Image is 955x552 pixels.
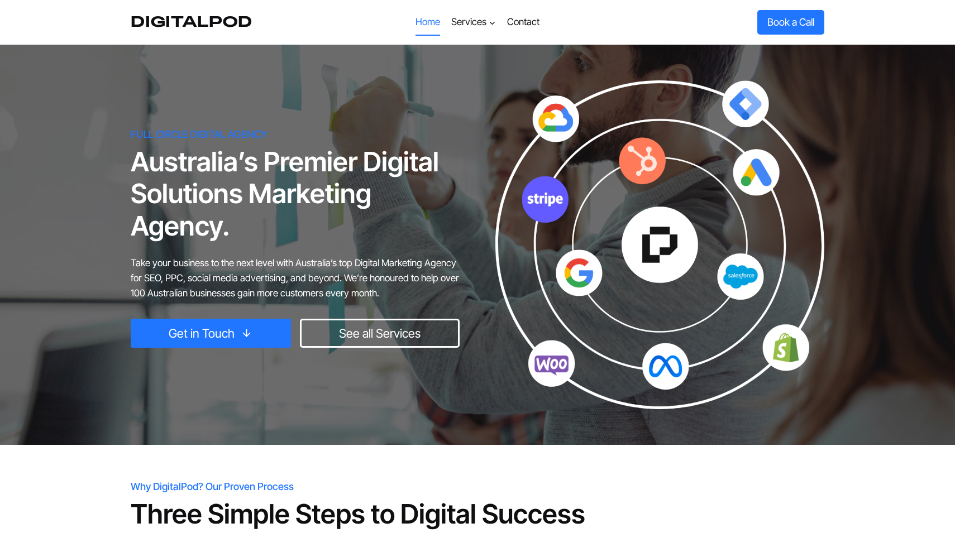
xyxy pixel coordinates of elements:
[495,80,824,409] img: digitalpod-hero-image - DigitalPod
[300,319,460,348] a: See all Services
[131,256,460,301] p: Take your business to the next level with Australia’s top Digital Marketing Agency for SEO, PPC, ...
[409,9,445,36] a: Home
[757,10,824,34] a: Book a Call
[169,324,235,343] span: Get in Touch
[409,9,545,36] nav: Primary Navigation
[131,146,460,242] h1: Australia’s Premier Digital Solutions Marketing Agency.
[131,481,824,493] h6: Why DigitalPod? Our Proven Process
[502,9,545,36] a: Contact
[131,498,824,530] h2: Three Simple Steps to Digital Success
[339,324,421,343] span: See all Services
[446,9,502,36] a: Services
[131,319,291,348] a: Get in Touch
[451,15,496,30] span: Services
[131,128,460,141] h6: FULL CIRCLE DIGITAL AGENCY
[131,13,252,31] a: DigitalPod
